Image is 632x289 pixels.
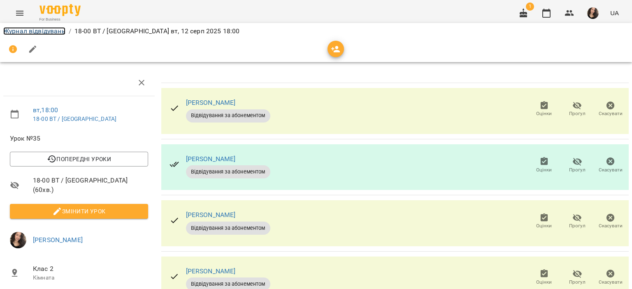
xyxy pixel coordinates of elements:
a: 18-00 ВТ / [GEOGRAPHIC_DATA] [33,116,116,122]
button: Попередні уроки [10,152,148,166]
a: [PERSON_NAME] [186,155,236,163]
button: Скасувати [594,98,627,121]
button: Змінити урок [10,204,148,219]
img: af1f68b2e62f557a8ede8df23d2b6d50.jpg [587,7,599,19]
button: UA [607,5,622,21]
span: Змінити урок [16,206,142,216]
span: Прогул [569,166,586,173]
span: Скасувати [599,222,623,229]
button: Прогул [561,98,594,121]
li: / [69,26,71,36]
span: Оцінки [536,110,552,117]
span: Відвідування за абонементом [186,224,270,232]
img: af1f68b2e62f557a8ede8df23d2b6d50.jpg [10,232,26,248]
button: Скасувати [594,210,627,233]
p: 18-00 ВТ / [GEOGRAPHIC_DATA] вт, 12 серп 2025 18:00 [74,26,240,36]
span: Прогул [569,279,586,286]
span: Скасувати [599,166,623,173]
span: Прогул [569,222,586,229]
span: Скасувати [599,279,623,286]
span: Урок №35 [10,134,148,143]
span: Скасувати [599,110,623,117]
a: [PERSON_NAME] [186,99,236,106]
span: Відвідування за абонементом [186,168,270,176]
span: Оцінки [536,279,552,286]
button: Оцінки [527,210,561,233]
span: Оцінки [536,222,552,229]
button: Прогул [561,154,594,177]
button: Оцінки [527,98,561,121]
a: [PERSON_NAME] [186,211,236,219]
img: Voopty Logo [39,4,81,16]
a: вт , 18:00 [33,106,58,114]
a: Журнал відвідувань [3,27,65,35]
span: Прогул [569,110,586,117]
span: Відвідування за абонементом [186,112,270,119]
span: Відвідування за абонементом [186,280,270,288]
span: UA [610,9,619,17]
button: Прогул [561,210,594,233]
span: 1 [526,2,534,11]
button: Menu [10,3,30,23]
button: Оцінки [527,154,561,177]
a: [PERSON_NAME] [186,267,236,275]
nav: breadcrumb [3,26,629,36]
span: For Business [39,17,81,22]
p: Кімната [33,274,148,282]
span: 18-00 ВТ / [GEOGRAPHIC_DATA] ( 60 хв. ) [33,176,148,195]
button: Скасувати [594,154,627,177]
span: Попередні уроки [16,154,142,164]
span: Оцінки [536,166,552,173]
span: Клас 2 [33,264,148,274]
a: [PERSON_NAME] [33,236,83,244]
